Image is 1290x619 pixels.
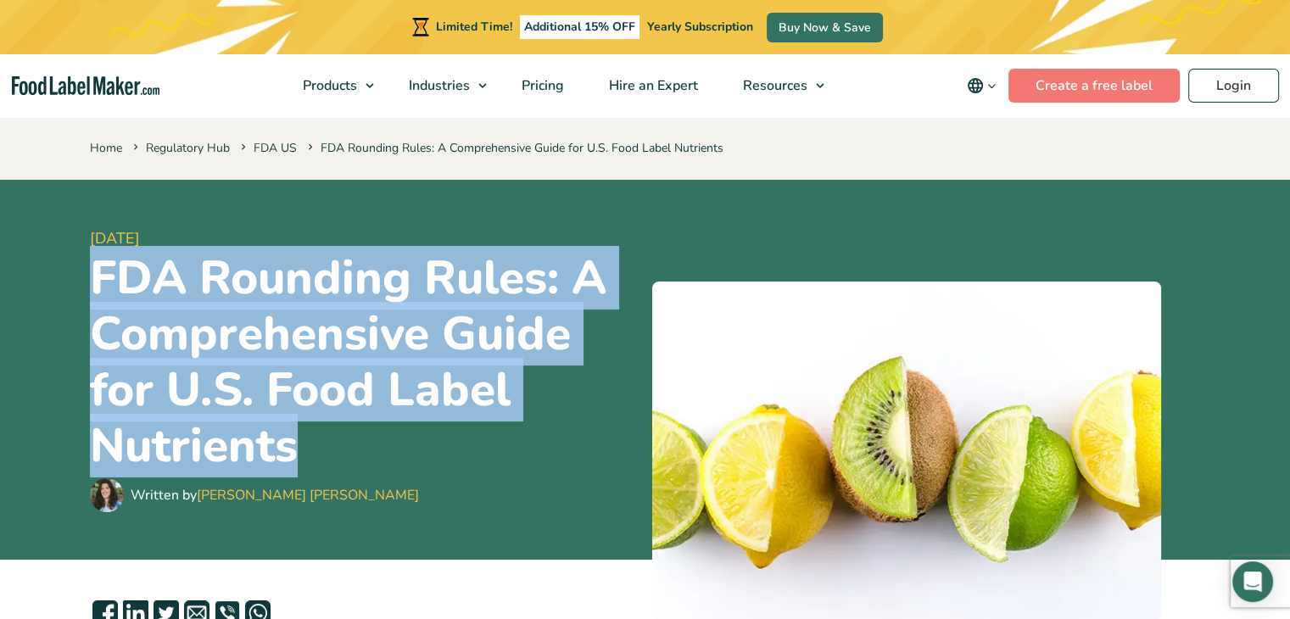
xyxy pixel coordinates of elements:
[436,19,512,35] span: Limited Time!
[90,478,124,512] img: Maria Abi Hanna - Food Label Maker
[1188,69,1279,103] a: Login
[647,19,753,35] span: Yearly Subscription
[281,54,383,117] a: Products
[404,76,472,95] span: Industries
[604,76,700,95] span: Hire an Expert
[254,140,297,156] a: FDA US
[767,13,883,42] a: Buy Now & Save
[1008,69,1180,103] a: Create a free label
[587,54,717,117] a: Hire an Expert
[197,486,419,505] a: [PERSON_NAME] [PERSON_NAME]
[387,54,495,117] a: Industries
[90,227,639,250] span: [DATE]
[131,485,419,505] div: Written by
[146,140,230,156] a: Regulatory Hub
[304,140,723,156] span: FDA Rounding Rules: A Comprehensive Guide for U.S. Food Label Nutrients
[517,76,566,95] span: Pricing
[90,140,122,156] a: Home
[520,15,639,39] span: Additional 15% OFF
[1232,561,1273,602] div: Open Intercom Messenger
[298,76,359,95] span: Products
[721,54,833,117] a: Resources
[90,250,639,474] h1: FDA Rounding Rules: A Comprehensive Guide for U.S. Food Label Nutrients
[738,76,809,95] span: Resources
[500,54,583,117] a: Pricing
